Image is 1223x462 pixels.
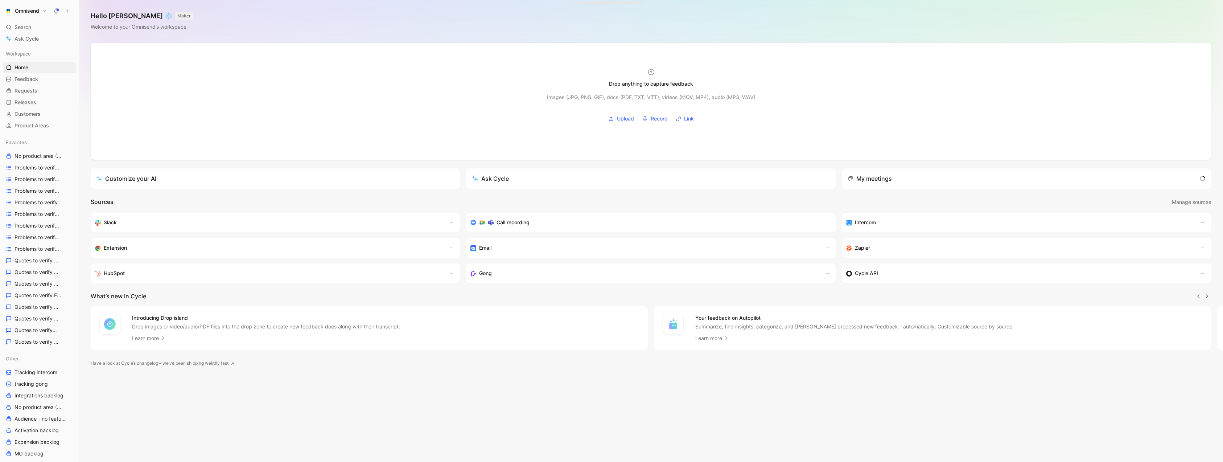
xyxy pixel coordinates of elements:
[3,353,76,364] div: Other
[651,114,668,123] span: Record
[3,232,76,243] a: Problems to verify MO
[15,280,59,287] span: Quotes to verify DeCo
[15,23,31,32] span: Search
[15,8,39,14] h1: Omnisend
[91,292,146,300] h2: What’s new in Cycle
[3,174,76,185] a: Problems to verify Audience
[848,174,892,183] div: My meetings
[470,269,817,278] div: Capture feedback from your incoming calls
[15,292,62,299] span: Quotes to verify Email builder
[15,234,59,241] span: Problems to verify MO
[3,290,76,301] a: Quotes to verify Email builder
[15,338,61,346] span: Quotes to verify Reporting
[15,164,62,171] span: Problems to verify Activation
[3,22,76,33] div: Search
[3,120,76,131] a: Product Areas
[104,269,125,278] h3: HubSpot
[15,110,41,118] span: Customers
[3,413,76,424] a: Audience - no feature tag
[15,269,61,276] span: Quotes to verify Audience
[3,6,49,16] button: OmnisendOmnisend
[3,402,76,413] a: No product area (Unknowns)
[15,315,59,322] span: Quotes to verify Forms
[15,380,48,388] span: tracking gong
[3,448,76,459] a: MO backlog
[466,168,836,189] button: Ask Cycle
[479,244,491,252] h3: Email
[15,404,62,411] span: No product area (Unknowns)
[15,392,63,399] span: Integrations backlog
[3,197,76,208] a: Problems to verify Email Builder
[3,74,76,85] a: Feedback
[3,162,76,173] a: Problems to verify Activation
[3,425,76,436] a: Activation backlog
[3,209,76,220] a: Problems to verify Expansion
[15,210,62,218] span: Problems to verify Expansion
[3,109,76,119] a: Customers
[15,99,36,106] span: Releases
[15,257,61,264] span: Quotes to verify Activation
[3,255,76,266] a: Quotes to verify Activation
[175,12,193,20] button: MAKER
[3,437,76,447] a: Expansion backlog
[91,168,460,189] a: Customize your AI
[855,244,870,252] h3: Zapier
[15,222,61,229] span: Problems to verify Forms
[96,174,156,183] div: Customize your AI
[617,114,634,123] span: Upload
[606,113,637,124] button: Upload
[5,7,12,15] img: Omnisend
[15,427,59,434] span: Activation backlog
[3,390,76,401] a: Integrations backlog
[846,218,1193,227] div: Sync your customers, send feedback and get updates in Intercom
[3,278,76,289] a: Quotes to verify DeCo
[132,334,166,343] a: Learn more
[3,244,76,254] a: Problems to verify Reporting
[3,137,76,148] div: Favorites
[91,23,193,31] div: Welcome to your Omnisend’s workspace
[3,313,76,324] a: Quotes to verify Forms
[855,218,876,227] h3: Intercom
[3,379,76,389] a: tracking gong
[3,62,76,73] a: Home
[95,244,441,252] div: Capture feedback from anywhere on the web
[846,244,1193,252] div: Capture feedback from thousands of sources with Zapier (survey results, recordings, sheets, etc).
[15,122,49,129] span: Product Areas
[15,187,60,195] span: Problems to verify DeCo
[15,64,28,71] span: Home
[15,303,61,311] span: Quotes to verify Expansion
[695,323,1014,330] p: Summarize, find insights, categorize, and [PERSON_NAME] processed new feedback - automatically. C...
[472,174,509,183] div: Ask Cycle
[479,269,492,278] h3: Gong
[6,355,19,362] span: Other
[95,218,441,227] div: Sync your customers, send feedback and get updates in Slack
[3,48,76,59] div: Workspace
[3,325,76,336] a: Quotes to verify MO
[15,327,58,334] span: Quotes to verify MO
[3,302,76,312] a: Quotes to verify Expansion
[497,218,530,227] h3: Call recording
[15,245,62,253] span: Problems to verify Reporting
[470,244,817,252] div: Forward emails to your feedback inbox
[15,75,38,83] span: Feedback
[104,218,117,227] h3: Slack
[609,79,693,88] div: Drop anything to capture feedback
[15,34,39,43] span: Ask Cycle
[3,97,76,108] a: Releases
[684,114,694,123] span: Link
[3,151,76,162] a: No product area (Unknowns)
[1171,197,1211,207] button: Manage sources
[3,336,76,347] a: Quotes to verify Reporting
[855,269,878,278] h3: Cycle API
[3,185,76,196] a: Problems to verify DeCo
[3,33,76,44] a: Ask Cycle
[132,323,400,330] p: Drop images or video/audio/PDF files into the drop zone to create new feedback docs along with th...
[673,113,696,124] button: Link
[15,438,59,446] span: Expansion backlog
[470,218,825,227] div: Record & transcribe meetings from Zoom, Meet & Teams.
[15,450,44,457] span: MO backlog
[132,314,400,322] h4: Introducing Drop island
[91,197,114,207] h2: Sources
[547,93,755,102] div: Images (JPG, PNG, GIF), docs (PDF, TXT, VTT), videos (MOV, MP4), audio (MP3, WAV)
[3,267,76,278] a: Quotes to verify Audience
